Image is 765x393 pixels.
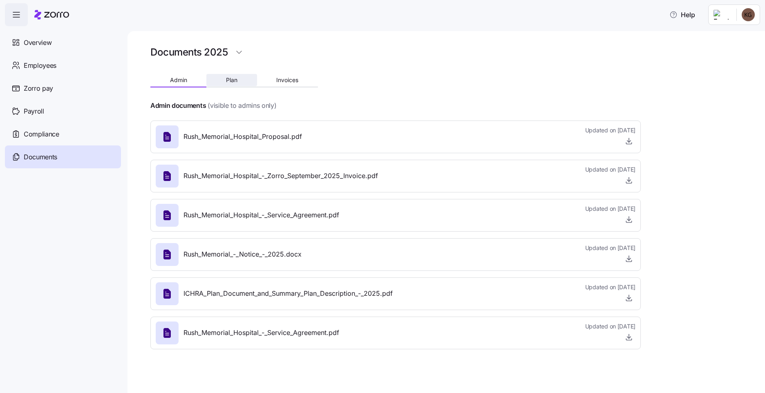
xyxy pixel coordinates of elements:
[150,46,228,58] h1: Documents 2025
[150,101,206,110] h4: Admin documents
[226,77,237,83] span: Plan
[5,145,121,168] a: Documents
[5,77,121,100] a: Zorro pay
[669,10,695,20] span: Help
[5,123,121,145] a: Compliance
[24,152,57,162] span: Documents
[276,77,298,83] span: Invoices
[183,328,339,338] span: Rush_Memorial_Hospital_-_Service_Agreement.pdf
[183,249,302,259] span: Rush_Memorial_-_Notice_-_2025.docx
[24,38,51,48] span: Overview
[183,288,393,299] span: ICHRA_Plan_Document_and_Summary_Plan_Description_-_2025.pdf
[24,83,53,94] span: Zorro pay
[585,244,635,252] span: Updated on [DATE]
[24,60,56,71] span: Employees
[24,106,44,116] span: Payroll
[170,77,187,83] span: Admin
[663,7,702,23] button: Help
[5,100,121,123] a: Payroll
[585,126,635,134] span: Updated on [DATE]
[585,165,635,174] span: Updated on [DATE]
[183,171,378,181] span: Rush_Memorial_Hospital_-_Zorro_September_2025_Invoice.pdf
[183,132,302,142] span: Rush_Memorial_Hospital_Proposal.pdf
[585,283,635,291] span: Updated on [DATE]
[5,54,121,77] a: Employees
[24,129,59,139] span: Compliance
[714,10,730,20] img: Employer logo
[208,100,276,111] span: (visible to admins only)
[5,31,121,54] a: Overview
[585,322,635,330] span: Updated on [DATE]
[585,205,635,213] span: Updated on [DATE]
[742,8,755,21] img: b34cea83cf096b89a2fb04a6d3fa81b3
[183,210,339,220] span: Rush_Memorial_Hospital_-_Service_Agreement.pdf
